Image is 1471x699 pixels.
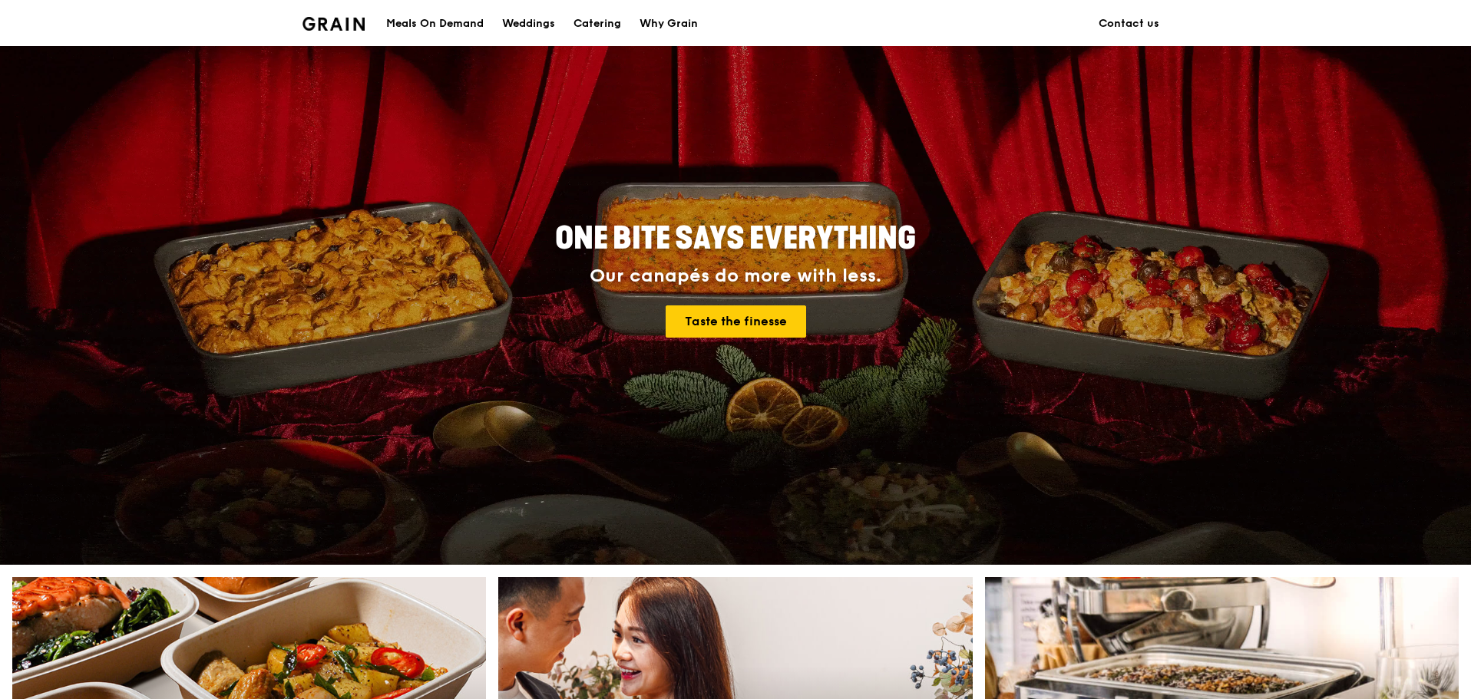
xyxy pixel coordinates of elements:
[640,1,698,47] div: Why Grain
[574,1,621,47] div: Catering
[555,220,916,257] span: ONE BITE SAYS EVERYTHING
[666,305,806,338] a: Taste the finesse
[630,1,707,47] a: Why Grain
[386,1,484,47] div: Meals On Demand
[459,265,1012,287] div: Our canapés do more with less.
[493,1,564,47] a: Weddings
[502,1,555,47] div: Weddings
[302,17,365,31] img: Grain
[564,1,630,47] a: Catering
[1089,1,1169,47] a: Contact us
